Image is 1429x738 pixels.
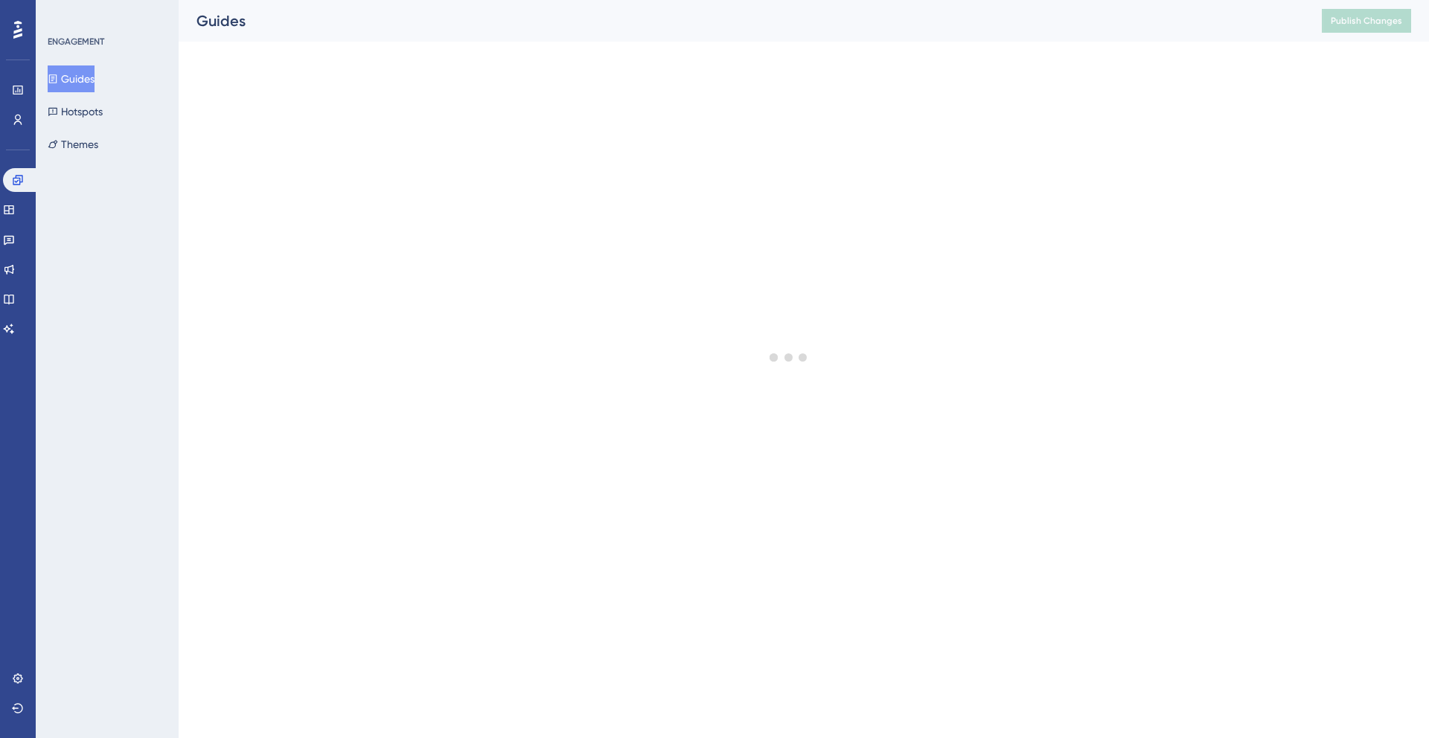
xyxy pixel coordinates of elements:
[48,131,98,158] button: Themes
[48,98,103,125] button: Hotspots
[1322,9,1411,33] button: Publish Changes
[48,36,104,48] div: ENGAGEMENT
[1331,15,1402,27] span: Publish Changes
[196,10,1285,31] div: Guides
[48,65,95,92] button: Guides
